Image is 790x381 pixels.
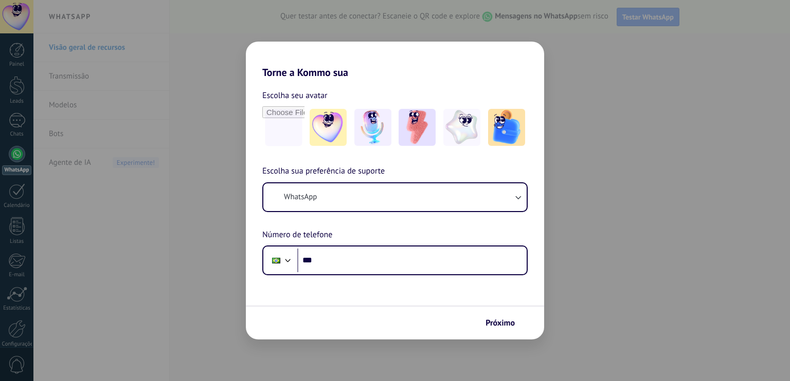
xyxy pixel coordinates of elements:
span: Número de telefone [262,228,332,242]
button: WhatsApp [263,183,527,211]
span: Escolha seu avatar [262,89,328,102]
span: Próximo [486,319,515,327]
button: Próximo [481,314,529,332]
span: Escolha sua preferência de suporte [262,165,385,178]
h2: Torne a Kommo sua [246,42,544,79]
img: -1.jpeg [310,109,347,146]
img: -2.jpeg [354,109,391,146]
img: -3.jpeg [399,109,436,146]
div: Brazil: + 55 [266,250,286,271]
img: -5.jpeg [488,109,525,146]
span: WhatsApp [284,192,317,202]
img: -4.jpeg [443,109,480,146]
